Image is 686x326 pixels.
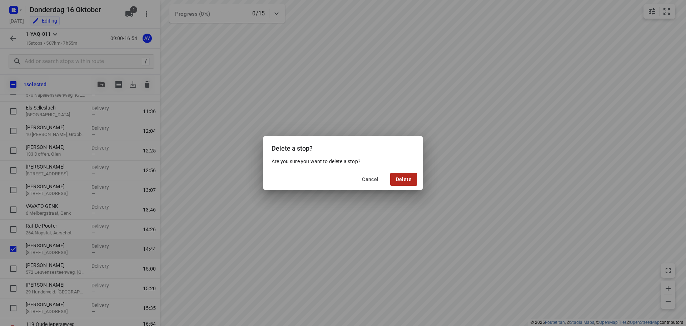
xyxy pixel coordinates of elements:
[362,176,378,182] span: Cancel
[396,176,412,182] span: Delete
[263,136,423,158] div: Delete a stop?
[272,158,414,165] p: Are you sure you want to delete a stop?
[390,173,417,186] button: Delete
[356,173,384,186] button: Cancel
